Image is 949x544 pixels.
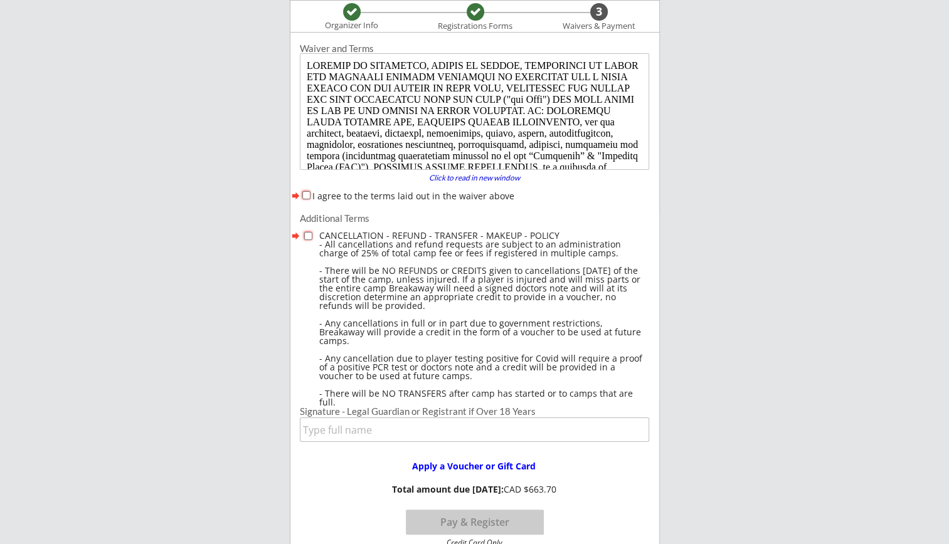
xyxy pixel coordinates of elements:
div: CAD $663.70 [388,484,561,495]
div: Apply a Voucher or Gift Card [393,462,555,471]
div: Waivers & Payment [556,21,642,31]
button: forward [290,229,301,242]
button: forward [290,189,301,202]
div: CANCELLATION - REFUND - TRANSFER - MAKEUP - POLICY - All cancellations and refund requests are su... [319,231,649,407]
button: Pay & Register [406,510,544,535]
div: 3 [590,5,608,19]
div: Organizer Info [317,21,386,31]
div: Registrations Forms [432,21,519,31]
div: Click to read in new window [421,174,528,182]
strong: Total amount due [DATE]: [392,483,504,495]
div: Additional Terms [300,214,649,223]
input: Type full name [300,417,649,442]
div: Waiver and Terms [300,44,649,53]
div: Signature - Legal Guardian or Registrant if Over 18 Years [300,407,649,416]
a: Click to read in new window [421,174,528,184]
label: I agree to the terms laid out in the waiver above [312,190,514,202]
